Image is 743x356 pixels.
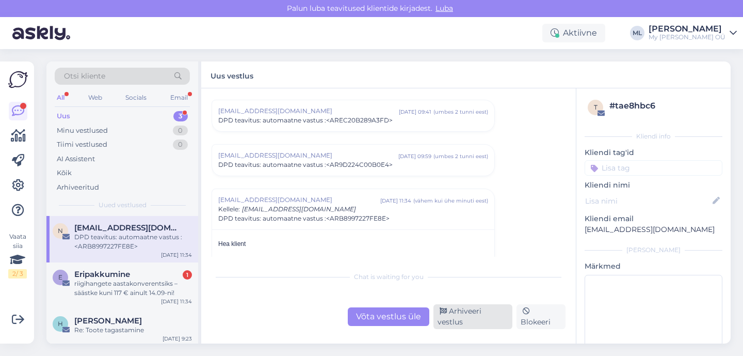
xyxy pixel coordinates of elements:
[74,279,192,298] div: riigihangete aastakonverentsiks – säästke kuni 117 € ainult 14.09-ni!
[58,320,63,328] span: H
[649,25,737,41] a: [PERSON_NAME]My [PERSON_NAME] OÜ
[218,205,240,213] span: Kellele :
[57,140,107,150] div: Tiimi vestlused
[585,160,722,176] input: Lisa tag
[218,106,399,116] span: [EMAIL_ADDRESS][DOMAIN_NAME]
[609,100,719,112] div: # tae8hbc6
[585,261,722,272] p: Märkmed
[398,152,431,160] div: [DATE] 09:59
[99,200,147,210] span: Uued vestlused
[161,298,192,305] div: [DATE] 11:34
[585,147,722,158] p: Kliendi tag'id
[585,180,722,191] p: Kliendi nimi
[433,304,512,329] div: Arhiveeri vestlus
[58,273,62,281] span: E
[433,108,488,116] div: ( umbes 2 tunni eest )
[380,197,411,205] div: [DATE] 11:34
[183,270,192,280] div: 1
[8,269,27,278] div: 2 / 3
[348,307,429,326] div: Võta vestlus üle
[585,213,722,224] p: Kliendi email
[163,335,192,343] div: [DATE] 9:23
[413,197,488,205] div: ( vähem kui ühe minuti eest )
[516,304,566,329] div: Blokeeri
[432,4,456,13] span: Luba
[542,24,605,42] div: Aktiivne
[218,195,380,205] span: [EMAIL_ADDRESS][DOMAIN_NAME]
[585,195,710,207] input: Lisa nimi
[585,245,722,255] div: [PERSON_NAME]
[594,103,597,111] span: t
[57,111,70,121] div: Uus
[173,140,188,150] div: 0
[585,132,722,141] div: Kliendi info
[74,270,130,279] span: Eripakkumine
[173,111,188,121] div: 3
[242,205,356,213] span: [EMAIL_ADDRESS][DOMAIN_NAME]
[161,251,192,259] div: [DATE] 11:34
[57,126,108,136] div: Minu vestlused
[399,108,431,116] div: [DATE] 09:41
[86,91,104,104] div: Web
[123,91,149,104] div: Socials
[55,91,67,104] div: All
[211,68,253,82] label: Uus vestlus
[173,126,188,136] div: 0
[74,326,192,335] div: Re: Toote tagastamine
[585,224,722,235] p: [EMAIL_ADDRESS][DOMAIN_NAME]
[74,233,192,251] div: DPD teavitus: automaatne vastus :<ARB8997227FE8E>
[57,182,99,193] div: Arhiveeritud
[8,232,27,278] div: Vaata siia
[8,70,28,89] img: Askly Logo
[649,33,725,41] div: My [PERSON_NAME] OÜ
[212,272,566,282] div: Chat is waiting for you
[74,223,182,233] span: noreply@dpd.ee
[64,71,105,82] span: Otsi kliente
[57,168,72,178] div: Kõik
[218,160,393,169] span: DPD teavitus: automaatne vastus :<AR9D224C00B0E4>
[649,25,725,33] div: [PERSON_NAME]
[433,152,488,160] div: ( umbes 2 tunni eest )
[218,214,390,223] span: DPD teavitus: automaatne vastus :<ARB8997227FE8E>
[218,151,398,160] span: [EMAIL_ADDRESS][DOMAIN_NAME]
[58,227,63,235] span: n
[168,91,190,104] div: Email
[218,116,393,125] span: DPD teavitus: automaatne vastus :<AREC20B289A3FD>
[57,154,95,164] div: AI Assistent
[630,26,644,40] div: ML
[74,316,142,326] span: Helena Saastamoinen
